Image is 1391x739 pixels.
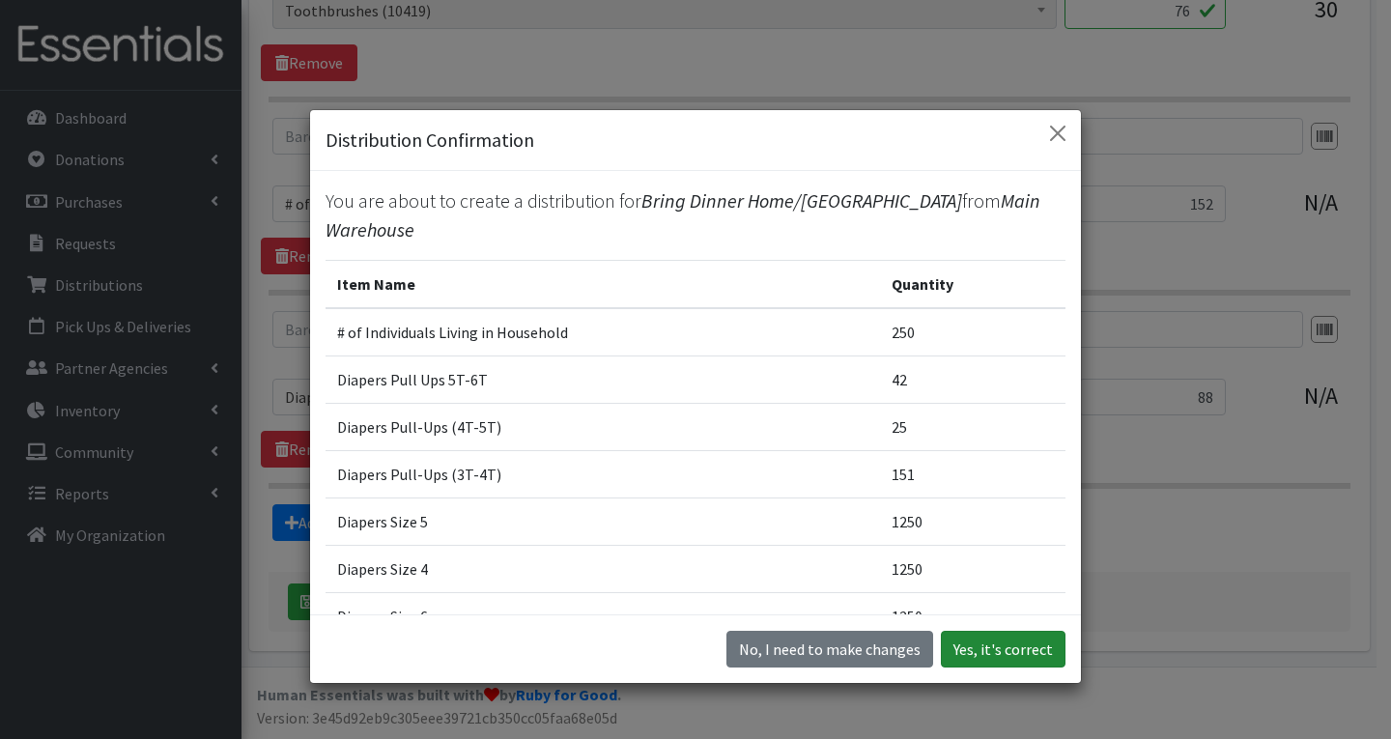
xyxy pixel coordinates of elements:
[880,356,1065,404] td: 42
[880,404,1065,451] td: 25
[880,308,1065,356] td: 250
[1042,118,1073,149] button: Close
[880,451,1065,498] td: 151
[326,308,880,356] td: # of Individuals Living in Household
[326,404,880,451] td: Diapers Pull-Ups (4T-5T)
[880,498,1065,546] td: 1250
[726,631,933,668] button: No I need to make changes
[880,546,1065,593] td: 1250
[326,546,880,593] td: Diapers Size 4
[941,631,1065,668] button: Yes, it's correct
[326,451,880,498] td: Diapers Pull-Ups (3T-4T)
[326,593,880,640] td: Diapers Size 6
[326,126,534,155] h5: Distribution Confirmation
[641,188,962,213] span: Bring Dinner Home/[GEOGRAPHIC_DATA]
[326,498,880,546] td: Diapers Size 5
[326,356,880,404] td: Diapers Pull Ups 5T-6T
[880,593,1065,640] td: 1250
[880,261,1065,309] th: Quantity
[326,186,1065,244] p: You are about to create a distribution for from
[326,261,880,309] th: Item Name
